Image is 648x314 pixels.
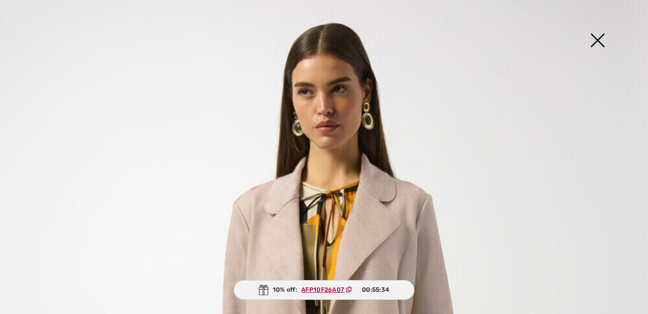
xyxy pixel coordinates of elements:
[259,285,269,295] img: Gift.svg
[22,7,43,16] span: Help
[362,285,389,294] span: 00:55:34
[572,15,623,67] img: X
[234,280,415,300] div: 10% off:
[301,286,344,293] ins: AFP10F26A07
